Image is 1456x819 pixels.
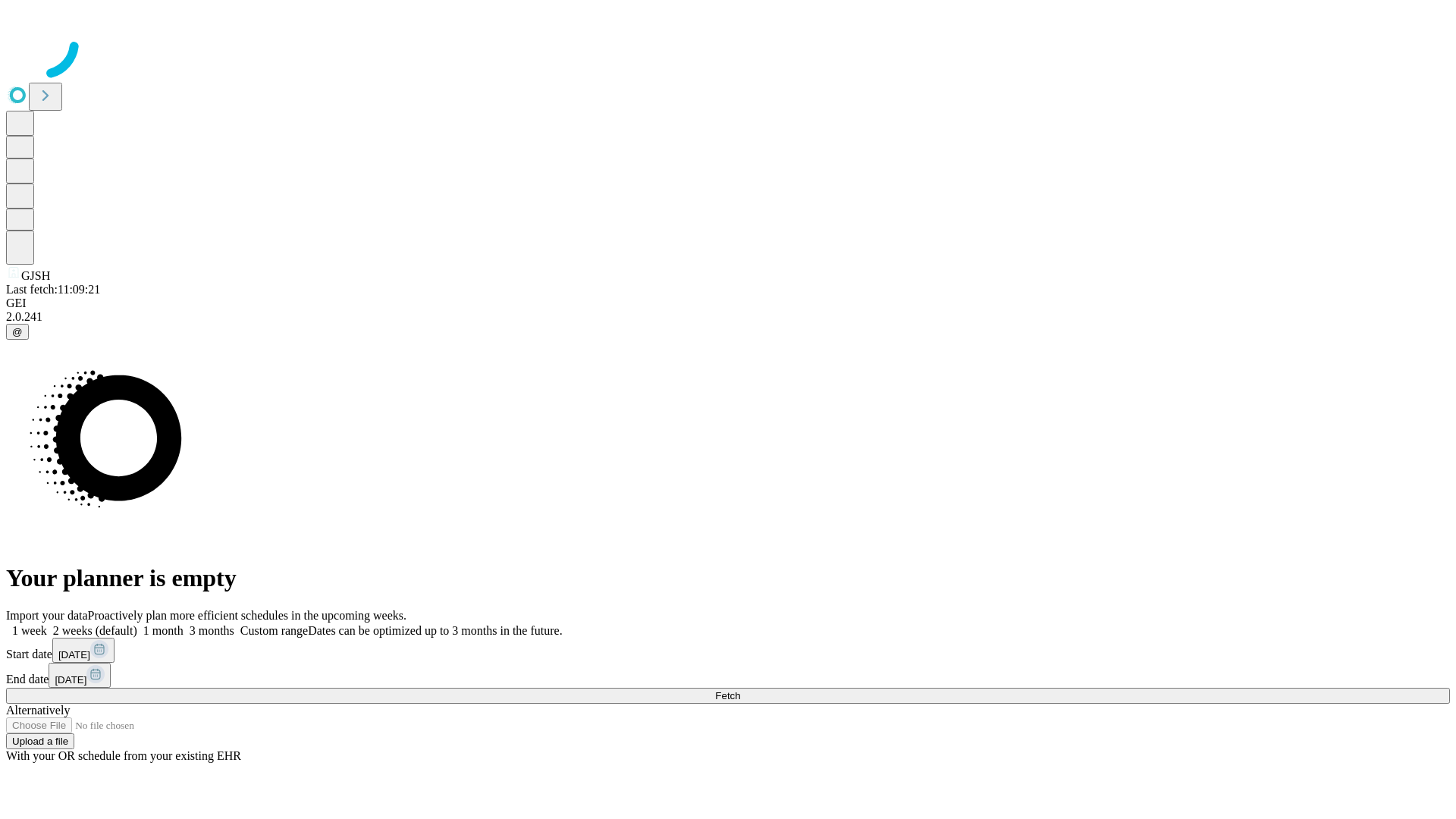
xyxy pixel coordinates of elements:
[58,649,90,661] span: [DATE]
[21,269,50,282] span: GJSH
[6,638,1450,663] div: Start date
[6,283,100,296] span: Last fetch: 11:09:21
[6,663,1450,688] div: End date
[52,638,115,663] button: [DATE]
[190,624,234,637] span: 3 months
[6,324,29,340] button: @
[715,690,740,701] span: Fetch
[6,704,70,717] span: Alternatively
[143,624,184,637] span: 1 month
[6,609,88,622] span: Import your data
[12,624,47,637] span: 1 week
[12,326,23,337] span: @
[88,609,406,622] span: Proactively plan more efficient schedules in the upcoming weeks.
[55,674,86,686] span: [DATE]
[6,749,241,762] span: With your OR schedule from your existing EHR
[6,564,1450,592] h1: Your planner is empty
[6,297,1450,310] div: GEI
[53,624,137,637] span: 2 weeks (default)
[6,733,74,749] button: Upload a file
[240,624,308,637] span: Custom range
[6,310,1450,324] div: 2.0.241
[308,624,562,637] span: Dates can be optimized up to 3 months in the future.
[6,688,1450,704] button: Fetch
[49,663,111,688] button: [DATE]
